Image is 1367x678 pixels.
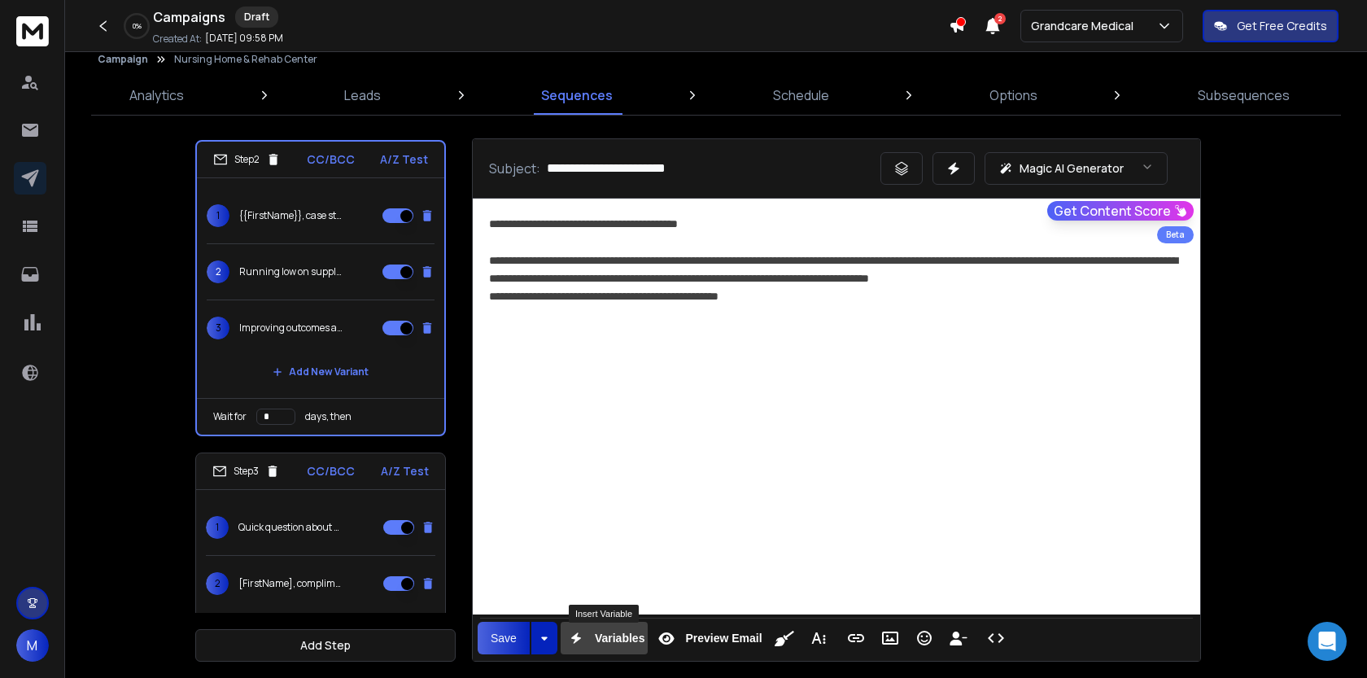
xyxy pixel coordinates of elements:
button: M [16,629,49,662]
p: {{FirstName}}, case study: 10% supply savings [239,209,343,222]
p: A/Z Test [380,151,428,168]
p: Quick question about {{BusinessName}}’s supply costs [238,521,343,534]
a: Leads [334,76,391,115]
p: CC/BCC [307,151,355,168]
button: Get Content Score [1047,201,1194,221]
span: Preview Email [682,632,765,645]
p: Nursing Home & Rehab Center [174,53,317,66]
span: 2 [206,572,229,595]
button: Insert Link (⌘K) [841,622,871,654]
a: Sequences [531,76,622,115]
p: A/Z Test [381,463,429,479]
span: 1 [206,516,229,539]
a: Schedule [763,76,839,115]
span: Variables [592,632,649,645]
div: Draft [235,7,278,28]
p: Improving outcomes at [PEER FACILITY] [239,322,343,335]
p: Schedule [773,85,829,105]
button: More Text [803,622,834,654]
p: days, then [305,410,352,423]
span: 3 [207,317,229,339]
p: Wait for [213,410,247,423]
p: 0 % [133,21,142,31]
button: Insert Unsubscribe Link [943,622,974,654]
p: [DATE] 09:58 PM [205,32,283,45]
button: Save [478,622,530,654]
p: Options [989,85,1037,105]
button: Preview Email [651,622,765,654]
button: Add New Variant [260,611,382,644]
button: Campaign [98,53,148,66]
div: Step 3 [212,464,280,479]
button: Magic AI Generator [985,152,1168,185]
div: Beta [1157,226,1194,243]
div: Step 2 [213,152,281,167]
p: Created At: [153,33,202,46]
p: Analytics [129,85,184,105]
button: Add Step [195,629,456,662]
p: Subject: [489,159,540,178]
button: Insert Image (⌘P) [875,622,906,654]
button: Variables [561,622,649,654]
span: 2 [207,260,229,283]
button: Emoticons [909,622,940,654]
a: Subsequences [1188,76,1299,115]
p: [FirstName], complimentary supply audit? [238,577,343,590]
p: Running low on supplies? [239,265,343,278]
a: Analytics [120,76,194,115]
button: Get Free Credits [1203,10,1339,42]
button: Add New Variant [260,356,382,388]
p: Subsequences [1198,85,1290,105]
p: Grandcare Medical [1031,18,1140,34]
p: Leads [344,85,381,105]
button: Code View [980,622,1011,654]
p: Sequences [541,85,613,105]
span: 1 [207,204,229,227]
button: Clean HTML [769,622,800,654]
span: 2 [994,13,1006,24]
a: Options [980,76,1047,115]
div: Insert Variable [569,605,639,623]
li: Step2CC/BCCA/Z Test1{{FirstName}}, case study: 10% supply savings2Running low on supplies?3Improv... [195,140,446,436]
p: Magic AI Generator [1020,160,1124,177]
div: Open Intercom Messenger [1308,622,1347,661]
p: CC/BCC [307,463,355,479]
h1: Campaigns [153,7,225,27]
p: Get Free Credits [1237,18,1327,34]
